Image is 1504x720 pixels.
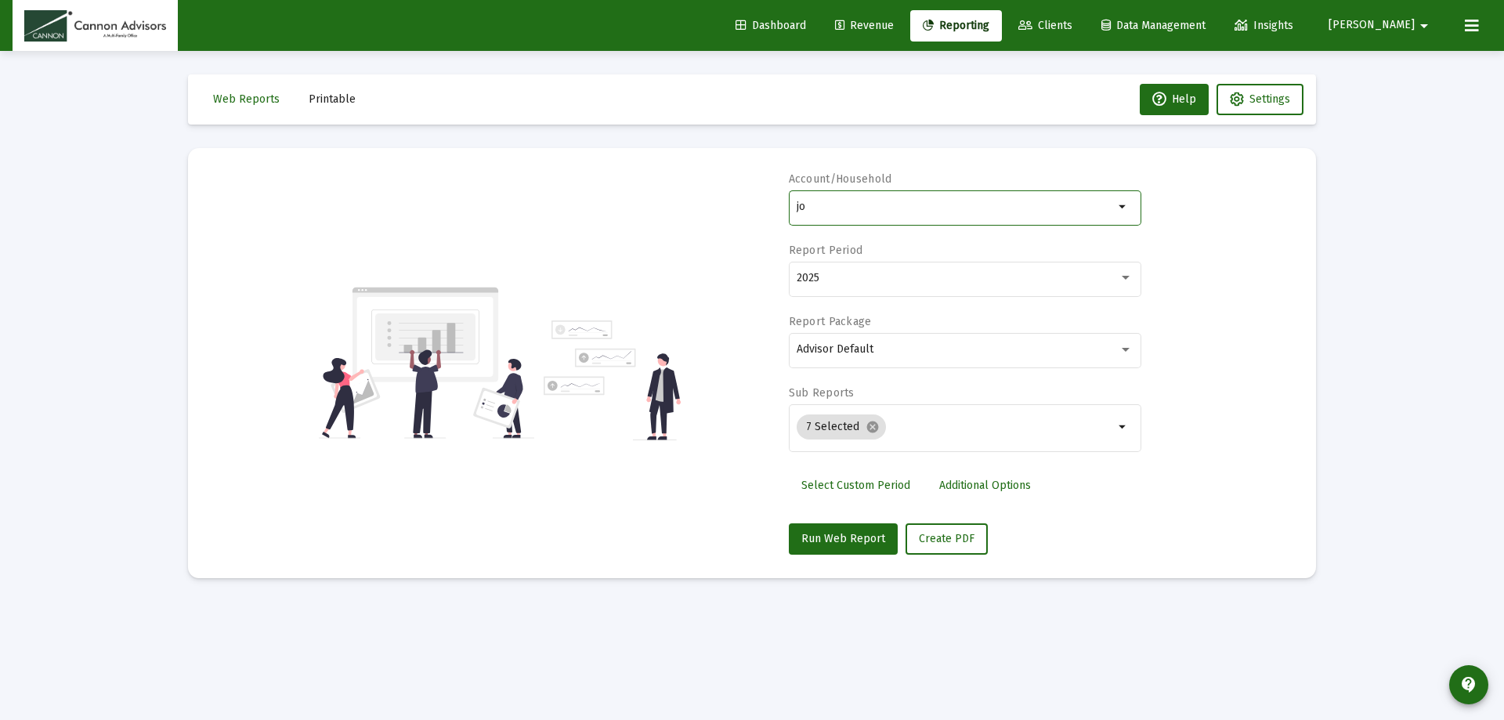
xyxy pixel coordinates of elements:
span: Settings [1249,92,1290,106]
span: Help [1152,92,1196,106]
mat-icon: arrow_drop_down [1114,418,1133,436]
label: Report Package [789,315,872,328]
span: Printable [309,92,356,106]
a: Reporting [910,10,1002,42]
span: Clients [1018,19,1072,32]
span: Run Web Report [801,532,885,545]
mat-icon: contact_support [1459,675,1478,694]
span: Create PDF [919,532,974,545]
button: Web Reports [201,84,292,115]
mat-icon: arrow_drop_down [1415,10,1433,42]
mat-chip-list: Selection [797,411,1114,443]
button: Printable [296,84,368,115]
img: reporting-alt [544,320,681,440]
span: [PERSON_NAME] [1329,19,1415,32]
span: Select Custom Period [801,479,910,492]
button: Create PDF [906,523,988,555]
img: Dashboard [24,10,166,42]
span: Additional Options [939,479,1031,492]
input: Search or select an account or household [797,201,1114,213]
span: Web Reports [213,92,280,106]
span: Advisor Default [797,342,873,356]
a: Revenue [822,10,906,42]
button: [PERSON_NAME] [1310,9,1452,41]
img: reporting [319,285,534,440]
span: Reporting [923,19,989,32]
a: Dashboard [723,10,819,42]
a: Data Management [1089,10,1218,42]
button: Run Web Report [789,523,898,555]
span: Data Management [1101,19,1206,32]
span: Insights [1235,19,1293,32]
mat-chip: 7 Selected [797,414,886,440]
span: Dashboard [736,19,806,32]
a: Insights [1222,10,1306,42]
span: Revenue [835,19,894,32]
label: Account/Household [789,172,892,186]
label: Sub Reports [789,386,855,400]
a: Clients [1006,10,1085,42]
mat-icon: cancel [866,420,880,434]
button: Settings [1217,84,1303,115]
mat-icon: arrow_drop_down [1114,197,1133,216]
button: Help [1140,84,1209,115]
